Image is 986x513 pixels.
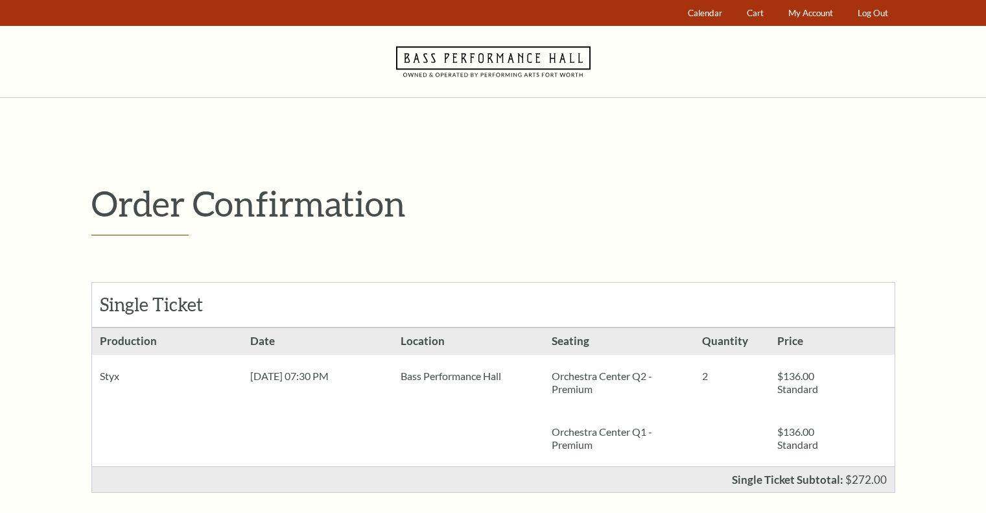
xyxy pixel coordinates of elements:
[91,182,895,224] p: Order Confirmation
[845,473,887,486] span: $272.00
[688,8,722,18] span: Calendar
[782,1,839,26] a: My Account
[552,370,687,396] p: Orchestra Center Q2 - Premium
[393,328,543,355] h3: Location
[242,328,393,355] h3: Date
[92,328,242,355] h3: Production
[732,474,843,485] p: Single Ticket Subtotal:
[694,328,769,355] h3: Quantity
[242,355,393,398] div: [DATE] 07:30 PM
[777,425,818,451] span: $136.00 Standard
[851,1,894,26] a: Log Out
[92,355,242,398] div: Styx
[777,370,818,395] span: $136.00 Standard
[747,8,764,18] span: Cart
[702,370,762,383] p: 2
[740,1,769,26] a: Cart
[788,8,833,18] span: My Account
[769,328,845,355] h3: Price
[552,425,687,451] p: Orchestra Center Q1 - Premium
[401,370,501,382] span: Bass Performance Hall
[681,1,728,26] a: Calendar
[100,294,242,316] h2: Single Ticket
[544,328,694,355] h3: Seating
